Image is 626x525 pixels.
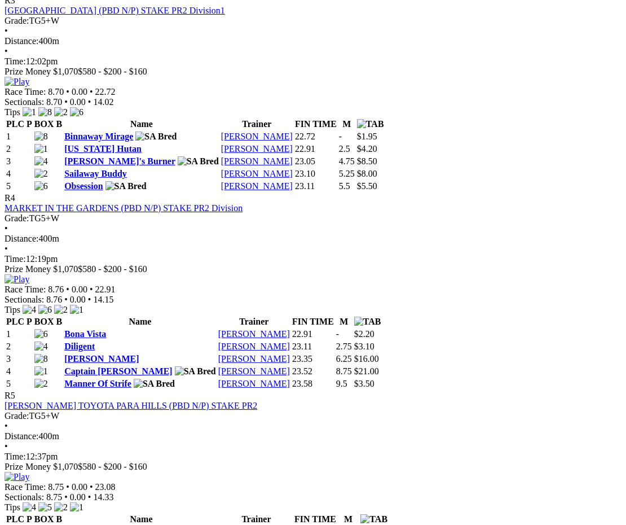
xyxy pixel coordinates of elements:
a: [PERSON_NAME] [221,181,293,191]
span: 22.91 [95,285,116,294]
text: 2.75 [336,342,352,351]
span: 8.70 [48,87,64,97]
img: 1 [70,305,83,315]
th: M [338,514,359,525]
span: • [90,285,93,294]
th: FIN TIME [294,514,337,525]
a: [PERSON_NAME] TOYOTA PARA HILLS (PBD N/P) STAKE PR2 [5,401,257,410]
text: - [336,329,339,339]
span: $580 - $200 - $160 [78,67,147,76]
div: 12:02pm [5,56,621,67]
img: 4 [34,156,48,167]
img: Play [5,274,29,285]
span: 14.33 [93,492,113,502]
a: [PERSON_NAME] [221,156,293,166]
img: TAB [357,119,384,129]
span: Grade: [5,16,29,25]
span: 8.70 [46,97,62,107]
text: 6.25 [336,354,352,364]
div: Prize Money $1,070 [5,462,621,472]
span: • [66,482,69,492]
span: Tips [5,305,20,314]
a: [PERSON_NAME] [218,354,290,364]
td: 23.11 [294,181,337,192]
div: 400m [5,431,621,441]
div: TG5+W [5,16,621,26]
span: R5 [5,391,15,400]
span: 14.02 [93,97,113,107]
span: $4.20 [357,144,377,154]
a: [PERSON_NAME] [218,379,290,388]
span: Distance: [5,431,38,441]
th: Name [64,119,219,130]
a: Bona Vista [64,329,106,339]
span: B [56,514,62,524]
span: Distance: [5,234,38,243]
td: 5 [6,181,33,192]
span: B [56,119,62,129]
td: 3 [6,156,33,167]
img: 6 [34,181,48,191]
img: 6 [34,329,48,339]
span: BOX [34,119,54,129]
span: $3.10 [354,342,374,351]
span: $21.00 [354,366,379,376]
a: Diligent [64,342,95,351]
span: • [88,492,91,502]
span: 0.00 [72,482,87,492]
div: 12:37pm [5,452,621,462]
td: 5 [6,378,33,390]
span: $2.20 [354,329,374,339]
span: $3.50 [354,379,374,388]
span: • [64,97,68,107]
a: Binnaway Mirage [64,132,133,141]
span: • [64,295,68,304]
span: Time: [5,254,26,264]
span: Sectionals: [5,295,44,304]
span: • [5,224,8,233]
td: 22.91 [292,329,334,340]
span: 8.75 [48,482,64,492]
text: - [339,132,342,141]
span: • [5,244,8,253]
span: Race Time: [5,285,46,294]
td: 22.91 [294,143,337,155]
span: Grade: [5,411,29,421]
a: [PERSON_NAME] [221,144,293,154]
a: [PERSON_NAME] [221,169,293,178]
span: 8.76 [46,295,62,304]
td: 23.11 [292,341,334,352]
a: [PERSON_NAME] [218,342,290,351]
span: PLC [6,317,24,326]
span: R4 [5,193,15,203]
span: • [5,421,8,431]
div: 400m [5,234,621,244]
span: $580 - $200 - $160 [78,462,147,471]
span: Time: [5,56,26,66]
span: 23.08 [95,482,116,492]
text: 2.5 [339,144,350,154]
text: 8.75 [336,366,352,376]
td: 23.10 [294,168,337,180]
span: Tips [5,107,20,117]
img: 1 [23,107,36,117]
a: [US_STATE] Hutan [64,144,142,154]
span: 0.00 [70,97,86,107]
text: 4.75 [339,156,355,166]
img: 2 [34,169,48,179]
span: Distance: [5,36,38,46]
span: PLC [6,514,24,524]
img: 8 [34,354,48,364]
a: [PERSON_NAME] [218,366,290,376]
img: SA Bred [134,379,175,389]
td: 23.52 [292,366,334,377]
img: 8 [38,107,52,117]
img: 1 [34,366,48,377]
td: 2 [6,341,33,352]
span: 14.15 [93,295,113,304]
a: [PERSON_NAME] [64,354,139,364]
span: $5.50 [357,181,377,191]
span: 22.72 [95,87,116,97]
img: TAB [360,514,387,524]
span: • [90,87,93,97]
